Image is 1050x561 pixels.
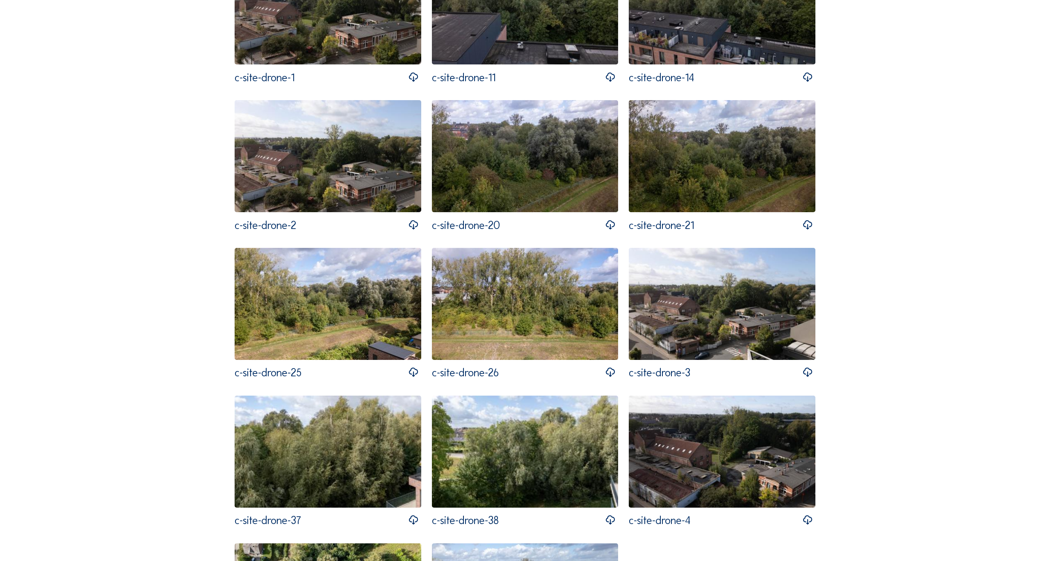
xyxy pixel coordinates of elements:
img: Thumbnail for 262 [629,396,815,508]
p: c-site-drone-11 [432,72,495,83]
p: c-site-drone-2 [235,220,296,231]
p: c-site-drone-4 [629,515,691,526]
img: Thumbnail for 269 [235,396,421,508]
p: c-site-drone-37 [235,515,301,526]
p: c-site-drone-14 [629,72,694,83]
img: Thumbnail for 266 [629,100,815,212]
img: Thumbnail for 270 [432,396,619,508]
img: Thumbnail for 265 [432,100,619,212]
p: c-site-drone-1 [235,72,294,83]
img: Thumbnail for 268 [432,248,619,360]
p: c-site-drone-26 [432,367,499,378]
p: c-site-drone-3 [629,367,690,378]
img: Thumbnail for 260 [235,100,421,212]
img: Thumbnail for 261 [629,248,815,360]
p: c-site-drone-25 [235,367,301,378]
p: c-site-drone-21 [629,220,694,231]
p: c-site-drone-38 [432,515,499,526]
p: c-site-drone-20 [432,220,500,231]
img: Thumbnail for 267 [235,248,421,360]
